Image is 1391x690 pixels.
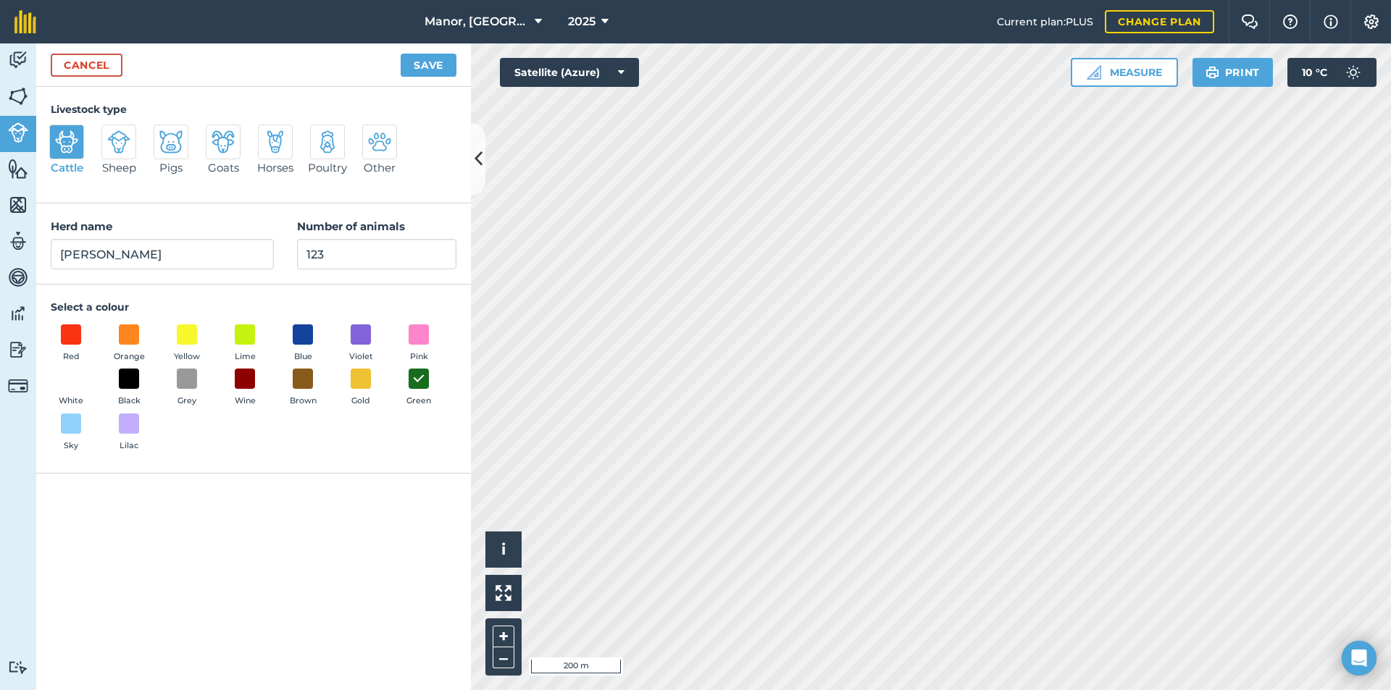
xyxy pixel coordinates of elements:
[51,159,83,177] span: Cattle
[364,159,396,177] span: Other
[1087,65,1101,80] img: Ruler icon
[257,159,293,177] span: Horses
[8,339,28,361] img: svg+xml;base64,PD94bWwgdmVyc2lvbj0iMS4wIiBlbmNvZGluZz0idXRmLTgiPz4KPCEtLSBHZW5lcmF0b3I6IEFkb2JlIE...
[412,370,425,387] img: svg+xml;base64,PHN2ZyB4bWxucz0iaHR0cDovL3d3dy53My5vcmcvMjAwMC9zdmciIHdpZHRoPSIxOCIgaGVpZ2h0PSIyNC...
[368,130,391,153] img: svg+xml;base64,PD94bWwgdmVyc2lvbj0iMS4wIiBlbmNvZGluZz0idXRmLTgiPz4KPCEtLSBHZW5lcmF0b3I6IEFkb2JlIE...
[225,324,265,363] button: Lime
[406,395,431,408] span: Green
[1302,58,1327,87] span: 10 ° C
[107,130,130,153] img: svg+xml;base64,PD94bWwgdmVyc2lvbj0iMS4wIiBlbmNvZGluZz0idXRmLTgiPz4KPCEtLSBHZW5lcmF0b3I6IEFkb2JlIE...
[496,585,511,601] img: Four arrows, one pointing top left, one top right, one bottom right and the last bottom left
[114,350,145,363] span: Orange
[341,369,381,408] button: Gold
[51,324,91,363] button: Red
[14,10,36,33] img: fieldmargin Logo
[8,122,28,143] img: svg+xml;base64,PD94bWwgdmVyc2lvbj0iMS4wIiBlbmNvZGluZz0idXRmLTgiPz4KPCEtLSBHZW5lcmF0b3I6IEFkb2JlIE...
[341,324,381,363] button: Violet
[1206,64,1219,81] img: svg+xml;base64,PHN2ZyB4bWxucz0iaHR0cDovL3d3dy53My5vcmcvMjAwMC9zdmciIHdpZHRoPSIxOSIgaGVpZ2h0PSIyNC...
[1342,641,1377,676] div: Open Intercom Messenger
[235,350,256,363] span: Lime
[51,101,456,117] h4: Livestock type
[283,369,323,408] button: Brown
[63,350,80,363] span: Red
[501,540,506,558] span: i
[55,130,78,153] img: svg+xml;base64,PD94bWwgdmVyc2lvbj0iMS4wIiBlbmNvZGluZz0idXRmLTgiPz4KPCEtLSBHZW5lcmF0b3I6IEFkb2JlIE...
[59,395,83,408] span: White
[1192,58,1274,87] button: Print
[51,54,122,77] a: Cancel
[177,395,196,408] span: Grey
[493,626,514,647] button: +
[159,130,183,153] img: svg+xml;base64,PD94bWwgdmVyc2lvbj0iMS4wIiBlbmNvZGluZz0idXRmLTgiPz4KPCEtLSBHZW5lcmF0b3I6IEFkb2JlIE...
[8,660,28,674] img: svg+xml;base64,PD94bWwgdmVyc2lvbj0iMS4wIiBlbmNvZGluZz0idXRmLTgiPz4KPCEtLSBHZW5lcmF0b3I6IEFkb2JlIE...
[290,395,317,408] span: Brown
[235,395,256,408] span: Wine
[1339,58,1368,87] img: svg+xml;base64,PD94bWwgdmVyc2lvbj0iMS4wIiBlbmNvZGluZz0idXRmLTgiPz4KPCEtLSBHZW5lcmF0b3I6IEFkb2JlIE...
[308,159,347,177] span: Poultry
[8,376,28,396] img: svg+xml;base64,PD94bWwgdmVyc2lvbj0iMS4wIiBlbmNvZGluZz0idXRmLTgiPz4KPCEtLSBHZW5lcmF0b3I6IEFkb2JlIE...
[493,647,514,668] button: –
[351,395,370,408] span: Gold
[51,219,112,233] strong: Herd name
[8,266,28,288] img: svg+xml;base64,PD94bWwgdmVyc2lvbj0iMS4wIiBlbmNvZGluZz0idXRmLTgiPz4KPCEtLSBHZW5lcmF0b3I6IEFkb2JlIE...
[997,14,1093,30] span: Current plan : PLUS
[485,531,522,568] button: i
[51,300,129,314] strong: Select a colour
[167,369,207,408] button: Grey
[398,369,439,408] button: Green
[1324,13,1338,30] img: svg+xml;base64,PHN2ZyB4bWxucz0iaHR0cDovL3d3dy53My5vcmcvMjAwMC9zdmciIHdpZHRoPSIxNyIgaGVpZ2h0PSIxNy...
[500,58,639,87] button: Satellite (Azure)
[8,85,28,107] img: svg+xml;base64,PHN2ZyB4bWxucz0iaHR0cDovL3d3dy53My5vcmcvMjAwMC9zdmciIHdpZHRoPSI1NiIgaGVpZ2h0PSI2MC...
[1287,58,1377,87] button: 10 °C
[174,350,200,363] span: Yellow
[1363,14,1380,29] img: A cog icon
[401,54,456,77] button: Save
[64,439,78,453] span: Sky
[109,324,149,363] button: Orange
[8,303,28,324] img: svg+xml;base64,PD94bWwgdmVyc2lvbj0iMS4wIiBlbmNvZGluZz0idXRmLTgiPz4KPCEtLSBHZW5lcmF0b3I6IEFkb2JlIE...
[316,130,339,153] img: svg+xml;base64,PD94bWwgdmVyc2lvbj0iMS4wIiBlbmNvZGluZz0idXRmLTgiPz4KPCEtLSBHZW5lcmF0b3I6IEFkb2JlIE...
[264,130,287,153] img: svg+xml;base64,PD94bWwgdmVyc2lvbj0iMS4wIiBlbmNvZGluZz0idXRmLTgiPz4KPCEtLSBHZW5lcmF0b3I6IEFkb2JlIE...
[51,413,91,453] button: Sky
[118,395,141,408] span: Black
[8,49,28,71] img: svg+xml;base64,PD94bWwgdmVyc2lvbj0iMS4wIiBlbmNvZGluZz0idXRmLTgiPz4KPCEtLSBHZW5lcmF0b3I6IEFkb2JlIE...
[109,369,149,408] button: Black
[51,369,91,408] button: White
[283,324,323,363] button: Blue
[425,13,529,30] span: Manor, [GEOGRAPHIC_DATA], [GEOGRAPHIC_DATA]
[208,159,239,177] span: Goats
[1241,14,1258,29] img: Two speech bubbles overlapping with the left bubble in the forefront
[1105,10,1214,33] a: Change plan
[120,439,138,453] span: Lilac
[294,350,312,363] span: Blue
[297,219,405,233] strong: Number of animals
[167,324,207,363] button: Yellow
[410,350,428,363] span: Pink
[568,13,596,30] span: 2025
[109,413,149,453] button: Lilac
[398,324,439,363] button: Pink
[159,159,183,177] span: Pigs
[102,159,136,177] span: Sheep
[349,350,373,363] span: Violet
[8,194,28,216] img: svg+xml;base64,PHN2ZyB4bWxucz0iaHR0cDovL3d3dy53My5vcmcvMjAwMC9zdmciIHdpZHRoPSI1NiIgaGVpZ2h0PSI2MC...
[8,158,28,180] img: svg+xml;base64,PHN2ZyB4bWxucz0iaHR0cDovL3d3dy53My5vcmcvMjAwMC9zdmciIHdpZHRoPSI1NiIgaGVpZ2h0PSI2MC...
[225,369,265,408] button: Wine
[212,130,235,153] img: svg+xml;base64,PD94bWwgdmVyc2lvbj0iMS4wIiBlbmNvZGluZz0idXRmLTgiPz4KPCEtLSBHZW5lcmF0b3I6IEFkb2JlIE...
[1282,14,1299,29] img: A question mark icon
[8,230,28,252] img: svg+xml;base64,PD94bWwgdmVyc2lvbj0iMS4wIiBlbmNvZGluZz0idXRmLTgiPz4KPCEtLSBHZW5lcmF0b3I6IEFkb2JlIE...
[1071,58,1178,87] button: Measure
